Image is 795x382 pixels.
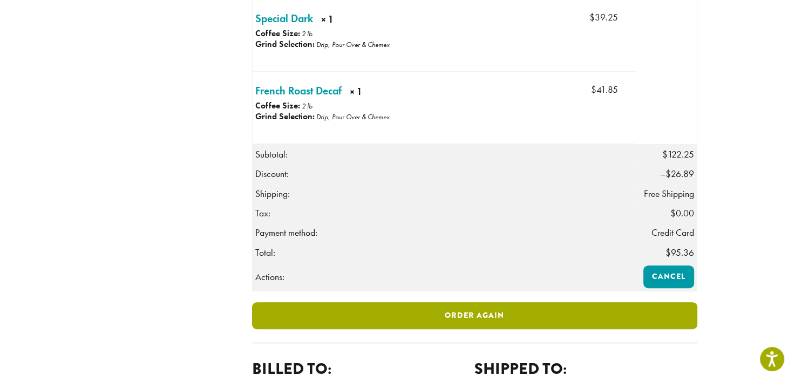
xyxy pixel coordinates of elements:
th: Discount: [252,164,636,183]
strong: Grind Selection: [255,111,315,122]
th: Payment method: [252,223,636,242]
h2: Shipped to: [474,359,697,378]
td: Free Shipping [636,184,697,203]
span: 26.89 [665,168,694,180]
strong: × 1 [350,85,422,101]
span: 122.25 [662,148,694,160]
th: Shipping: [252,184,636,203]
strong: Grind Selection: [255,38,315,50]
span: $ [665,247,671,258]
bdi: 41.85 [590,84,617,95]
p: Drip, Pour Over & Chemex [316,40,390,49]
strong: Coffee Size: [255,28,300,39]
th: Subtotal: [252,144,636,164]
a: Special Dark [255,10,313,26]
p: 2 lb [302,101,312,111]
span: $ [590,84,596,95]
td: Credit Card [636,223,697,242]
span: $ [589,11,594,23]
span: $ [662,148,668,160]
h2: Billed to: [252,359,475,378]
bdi: 39.25 [589,11,617,23]
td: – [636,164,697,183]
strong: Coffee Size: [255,100,300,111]
a: Order again [252,302,697,329]
p: 2 lb [302,29,312,38]
span: 0.00 [670,207,694,219]
a: Cancel order 365606 [643,265,694,288]
a: French Roast Decaf [255,83,342,99]
th: Total: [252,243,636,263]
span: 95.36 [665,247,694,258]
th: Tax: [252,203,636,223]
th: Actions: [252,263,636,291]
strong: × 1 [321,12,385,29]
p: Drip, Pour Over & Chemex [316,112,390,121]
span: $ [665,168,671,180]
span: $ [670,207,676,219]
